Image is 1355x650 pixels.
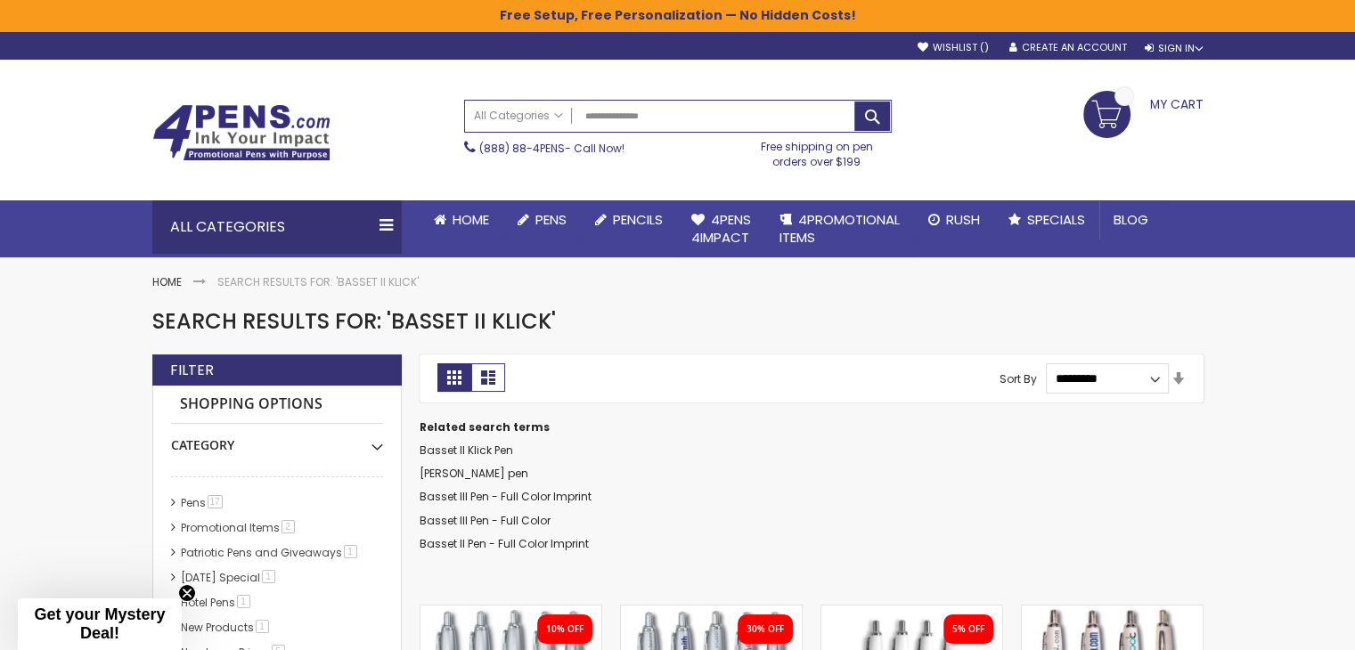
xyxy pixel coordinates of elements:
[420,420,1204,435] dt: Related search terms
[914,200,994,240] a: Rush
[152,104,331,161] img: 4Pens Custom Pens and Promotional Products
[747,623,784,636] div: 30% OFF
[176,595,257,610] a: Hotel Pens​1
[821,605,1002,620] a: Basset III Twist Pen
[420,466,528,481] a: [PERSON_NAME] pen
[1027,210,1085,229] span: Specials
[474,109,563,123] span: All Categories
[34,605,165,642] span: Get your Mystery Deal!
[917,41,988,54] a: Wishlist
[546,623,584,636] div: 10% OFF
[479,141,565,156] a: (888) 88-4PENS
[621,605,802,620] a: Basset II Pen - Full Color Imprint
[176,520,301,535] a: Promotional Items2
[18,598,182,650] div: Get your Mystery Deal!Close teaser
[152,200,402,254] div: All Categories
[1099,200,1163,240] a: Blog
[742,133,892,168] div: Free shipping on pen orders over $199
[217,274,419,289] strong: Search results for: 'Basset II Klick'
[780,210,900,247] span: 4PROMOTIONAL ITEMS
[208,495,223,508] span: 17
[946,210,980,229] span: Rush
[535,210,567,229] span: Pens
[420,443,513,458] a: Basset II Klick Pen
[344,545,357,558] span: 1
[178,584,196,602] button: Close teaser
[176,620,275,635] a: New Products1
[420,605,601,620] a: Basset II Klick Pen
[152,306,556,336] span: Search results for: 'Basset II Klick'
[176,545,363,560] a: Patriotic Pens and Giveaways1
[1144,42,1203,55] div: Sign In
[1022,605,1203,620] a: Basset III Pen - Full Color Imprint
[420,513,551,528] a: Basset III Pen - Full Color
[503,200,581,240] a: Pens
[952,623,984,636] div: 5% OFF
[581,200,677,240] a: Pencils
[237,595,250,608] span: 1
[765,200,914,258] a: 4PROMOTIONALITEMS
[176,570,282,585] a: [DATE] Special1
[171,386,383,424] strong: Shopping Options
[691,210,751,247] span: 4Pens 4impact
[437,363,471,392] strong: Grid
[453,210,489,229] span: Home
[677,200,765,258] a: 4Pens4impact
[1000,370,1037,386] label: Sort By
[262,570,275,583] span: 1
[171,424,383,454] div: Category
[152,274,182,289] a: Home
[613,210,663,229] span: Pencils
[420,536,589,551] a: Basset II Pen - Full Color Imprint
[170,361,214,380] strong: Filter
[465,101,572,130] a: All Categories
[1114,210,1148,229] span: Blog
[479,141,624,156] span: - Call Now!
[176,495,229,510] a: Pens17
[420,200,503,240] a: Home
[994,200,1099,240] a: Specials
[1008,41,1126,54] a: Create an Account
[1208,602,1355,650] iframe: Google Customer Reviews
[256,620,269,633] span: 1
[420,489,592,504] a: Basset III Pen - Full Color Imprint
[282,520,295,533] span: 2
